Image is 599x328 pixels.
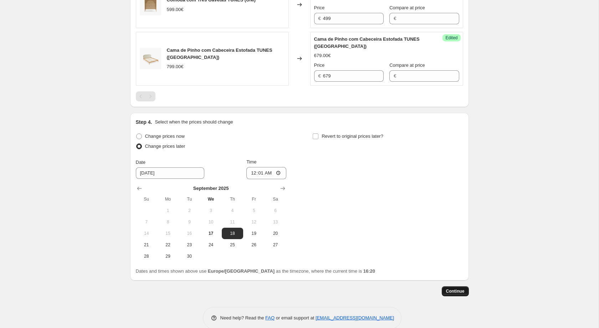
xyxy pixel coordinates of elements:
[139,196,154,202] span: Su
[222,239,243,251] button: Thursday September 25 2025
[140,48,161,69] img: 155091147_1_80x.jpg
[265,216,286,228] button: Saturday September 13 2025
[167,6,184,13] div: 599.00€
[136,268,375,274] span: Dates and times shown above use as the timezone, where the current time is
[314,5,325,10] span: Price
[139,231,154,236] span: 14
[160,196,176,202] span: Mo
[136,228,157,239] button: Sunday September 14 2025
[139,253,154,259] span: 28
[314,52,331,59] div: 679.00€
[200,205,221,216] button: Wednesday September 3 2025
[394,16,396,21] span: €
[363,268,375,274] b: 16:20
[208,268,275,274] b: Europe/[GEOGRAPHIC_DATA]
[136,167,204,179] input: 9/17/2025
[181,208,197,213] span: 2
[275,315,316,321] span: or email support at
[267,208,283,213] span: 6
[160,253,176,259] span: 29
[181,231,197,236] span: 16
[265,315,275,321] a: FAQ
[222,228,243,239] button: Thursday September 18 2025
[243,239,265,251] button: Friday September 26 2025
[243,205,265,216] button: Friday September 5 2025
[179,216,200,228] button: Tuesday September 9 2025
[179,251,200,262] button: Tuesday September 30 2025
[278,183,288,193] button: Show next month, October 2025
[200,193,221,205] th: Wednesday
[139,219,154,225] span: 7
[267,231,283,236] span: 20
[246,242,262,248] span: 26
[267,219,283,225] span: 13
[179,228,200,239] button: Tuesday September 16 2025
[394,73,396,79] span: €
[181,219,197,225] span: 9
[157,193,179,205] th: Monday
[200,216,221,228] button: Wednesday September 10 2025
[160,208,176,213] span: 1
[243,193,265,205] th: Friday
[167,47,272,60] span: Cama de Pinho com Cabeceira Estofada TUNES ([GEOGRAPHIC_DATA])
[203,196,219,202] span: We
[246,159,256,165] span: Time
[246,167,286,179] input: 12:00
[200,239,221,251] button: Wednesday September 24 2025
[225,196,240,202] span: Th
[157,239,179,251] button: Monday September 22 2025
[136,118,152,126] h2: Step 4.
[222,193,243,205] th: Thursday
[265,239,286,251] button: Saturday September 27 2025
[318,16,321,21] span: €
[139,242,154,248] span: 21
[181,242,197,248] span: 23
[179,205,200,216] button: Tuesday September 2 2025
[203,219,219,225] span: 10
[160,242,176,248] span: 22
[318,73,321,79] span: €
[136,239,157,251] button: Sunday September 21 2025
[157,228,179,239] button: Monday September 15 2025
[243,228,265,239] button: Friday September 19 2025
[246,219,262,225] span: 12
[203,242,219,248] span: 24
[220,315,266,321] span: Need help? Read the
[145,133,185,139] span: Change prices now
[134,183,144,193] button: Show previous month, August 2025
[181,196,197,202] span: Tu
[265,228,286,239] button: Saturday September 20 2025
[179,239,200,251] button: Tuesday September 23 2025
[246,208,262,213] span: 5
[322,133,383,139] span: Revert to original prices later?
[136,216,157,228] button: Sunday September 7 2025
[179,193,200,205] th: Tuesday
[389,62,425,68] span: Compare at price
[442,286,469,296] button: Continue
[225,242,240,248] span: 25
[246,196,262,202] span: Fr
[157,251,179,262] button: Monday September 29 2025
[203,231,219,236] span: 17
[157,205,179,216] button: Monday September 1 2025
[446,288,465,294] span: Continue
[225,219,240,225] span: 11
[314,62,325,68] span: Price
[181,253,197,259] span: 30
[136,251,157,262] button: Sunday September 28 2025
[267,196,283,202] span: Sa
[136,91,155,101] nav: Pagination
[145,143,185,149] span: Change prices later
[243,216,265,228] button: Friday September 12 2025
[155,118,233,126] p: Select when the prices should change
[316,315,394,321] a: [EMAIL_ADDRESS][DOMAIN_NAME]
[314,36,420,49] span: Cama de Pinho com Cabeceira Estofada TUNES ([GEOGRAPHIC_DATA])
[203,208,219,213] span: 3
[267,242,283,248] span: 27
[167,63,184,70] div: 799.00€
[246,231,262,236] span: 19
[225,231,240,236] span: 18
[136,193,157,205] th: Sunday
[222,205,243,216] button: Thursday September 4 2025
[200,228,221,239] button: Today Wednesday September 17 2025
